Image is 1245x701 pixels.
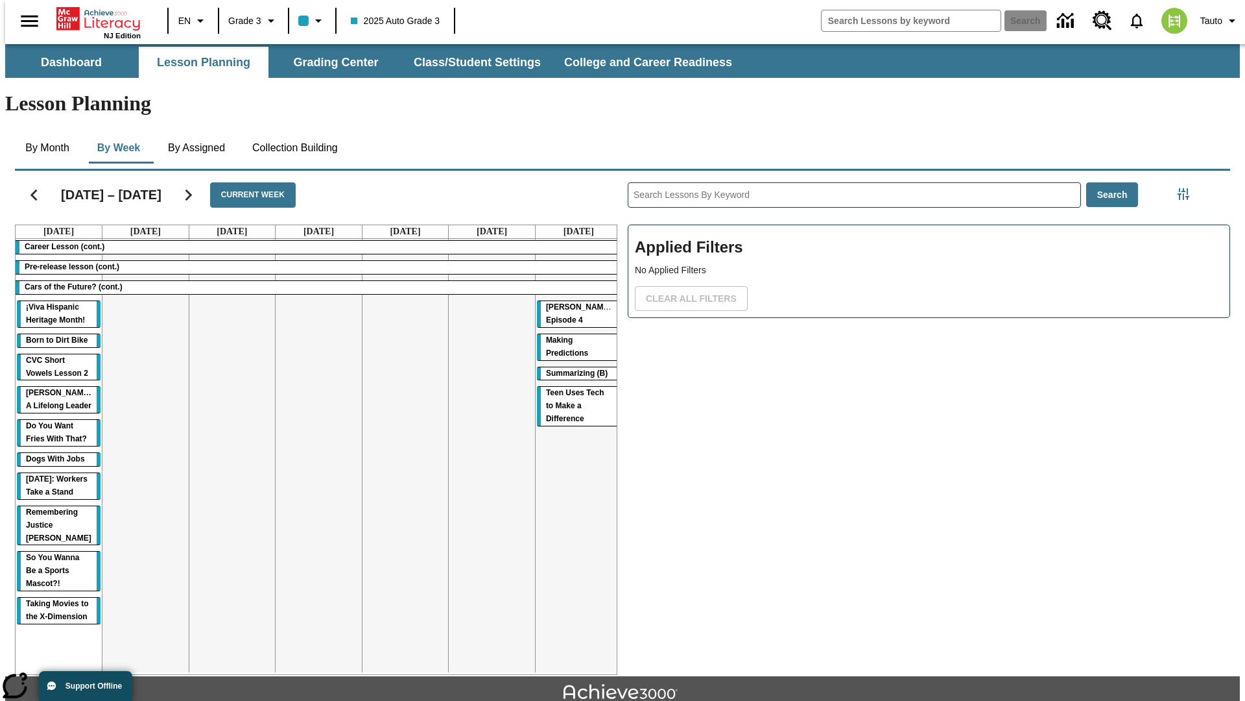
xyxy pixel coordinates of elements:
span: Cars of the Future? (cont.) [25,282,123,291]
span: Labor Day: Workers Take a Stand [26,474,88,497]
span: NJ Edition [104,32,141,40]
button: Grading Center [271,47,401,78]
div: Calendar [5,166,617,675]
div: Applied Filters [628,225,1230,318]
button: Next [172,178,205,212]
div: Born to Dirt Bike [17,334,101,347]
button: Class color is light blue. Change class color [293,9,331,32]
span: Support Offline [65,682,122,691]
div: Home [56,5,141,40]
span: Summarizing (B) [546,369,608,378]
div: Ella Menopi: Episode 4 [537,301,621,327]
span: Career Lesson (cont.) [25,242,104,251]
a: September 3, 2025 [214,225,250,238]
button: Language: EN, Select a language [172,9,214,32]
div: SubNavbar [5,44,1240,78]
div: Pre-release lesson (cont.) [16,261,622,274]
a: Notifications [1120,4,1154,38]
div: Career Lesson (cont.) [16,241,622,254]
div: Teen Uses Tech to Make a Difference [537,387,621,426]
span: So You Wanna Be a Sports Mascot?! [26,553,79,588]
h2: [DATE] – [DATE] [61,187,161,203]
button: College and Career Readiness [554,47,742,78]
span: Tauto [1200,14,1222,28]
button: By Week [86,132,151,164]
img: avatar image [1161,8,1187,34]
a: Resource Center, Will open in new tab [1085,3,1120,38]
div: Making Predictions [537,334,621,360]
a: Data Center [1049,3,1085,39]
div: So You Wanna Be a Sports Mascot?! [17,552,101,591]
span: CVC Short Vowels Lesson 2 [26,356,88,378]
button: Select a new avatar [1154,4,1195,38]
button: Current Week [210,182,296,208]
span: Ella Menopi: Episode 4 [546,302,614,325]
a: September 1, 2025 [41,225,77,238]
span: Grade 3 [228,14,261,28]
button: Filters Side menu [1170,181,1196,207]
span: Teen Uses Tech to Make a Difference [546,388,604,423]
button: Grade: Grade 3, Select a grade [223,9,284,32]
div: Labor Day: Workers Take a Stand [17,473,101,499]
button: Open side menu [10,2,49,40]
a: September 4, 2025 [301,225,337,238]
div: Search [617,166,1230,675]
button: Class/Student Settings [403,47,551,78]
h1: Lesson Planning [5,92,1240,116]
button: Support Offline [39,671,132,701]
p: No Applied Filters [635,264,1223,277]
span: Taking Movies to the X-Dimension [26,599,88,621]
span: Dogs With Jobs [26,454,85,463]
div: Taking Movies to the X-Dimension [17,598,101,624]
div: SubNavbar [5,47,744,78]
span: Do You Want Fries With That? [26,421,87,443]
span: Born to Dirt Bike [26,336,88,345]
div: Remembering Justice O'Connor [17,506,101,545]
button: Lesson Planning [139,47,268,78]
h2: Applied Filters [635,232,1223,264]
div: Dianne Feinstein: A Lifelong Leader [17,387,101,413]
div: Dogs With Jobs [17,453,101,466]
div: Summarizing (B) [537,367,621,380]
span: Making Predictions [546,336,588,358]
span: 2025 Auto Grade 3 [351,14,440,28]
span: Dianne Feinstein: A Lifelong Leader [26,388,94,410]
div: CVC Short Vowels Lesson 2 [17,354,101,380]
a: Home [56,6,141,32]
button: Dashboard [6,47,136,78]
span: Remembering Justice O'Connor [26,508,91,543]
div: ¡Viva Hispanic Heritage Month! [17,301,101,327]
span: Pre-release lesson (cont.) [25,262,119,271]
button: By Assigned [158,132,235,164]
div: Do You Want Fries With That? [17,420,101,446]
button: Collection Building [242,132,348,164]
a: September 2, 2025 [128,225,163,238]
a: September 7, 2025 [561,225,597,238]
div: Cars of the Future? (cont.) [16,281,622,294]
button: By Month [15,132,80,164]
button: Previous [18,178,51,212]
span: ¡Viva Hispanic Heritage Month! [26,302,85,325]
span: EN [178,14,191,28]
a: September 5, 2025 [387,225,423,238]
button: Profile/Settings [1195,9,1245,32]
a: September 6, 2025 [474,225,510,238]
input: Search Lessons By Keyword [628,183,1080,207]
button: Search [1086,182,1139,208]
input: search field [822,10,1001,31]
